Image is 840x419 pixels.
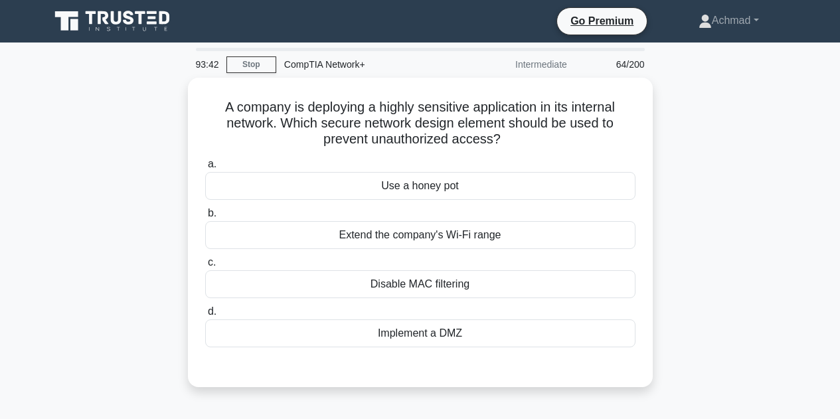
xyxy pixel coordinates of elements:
[204,99,637,148] h5: A company is deploying a highly sensitive application in its internal network. Which secure netwo...
[208,305,216,317] span: d.
[205,270,635,298] div: Disable MAC filtering
[459,51,575,78] div: Intermediate
[205,172,635,200] div: Use a honey pot
[562,13,641,29] a: Go Premium
[205,221,635,249] div: Extend the company's Wi-Fi range
[575,51,653,78] div: 64/200
[226,56,276,73] a: Stop
[208,207,216,218] span: b.
[208,256,216,268] span: c.
[667,7,791,34] a: Achmad
[208,158,216,169] span: a.
[188,51,226,78] div: 93:42
[276,51,459,78] div: CompTIA Network+
[205,319,635,347] div: Implement a DMZ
